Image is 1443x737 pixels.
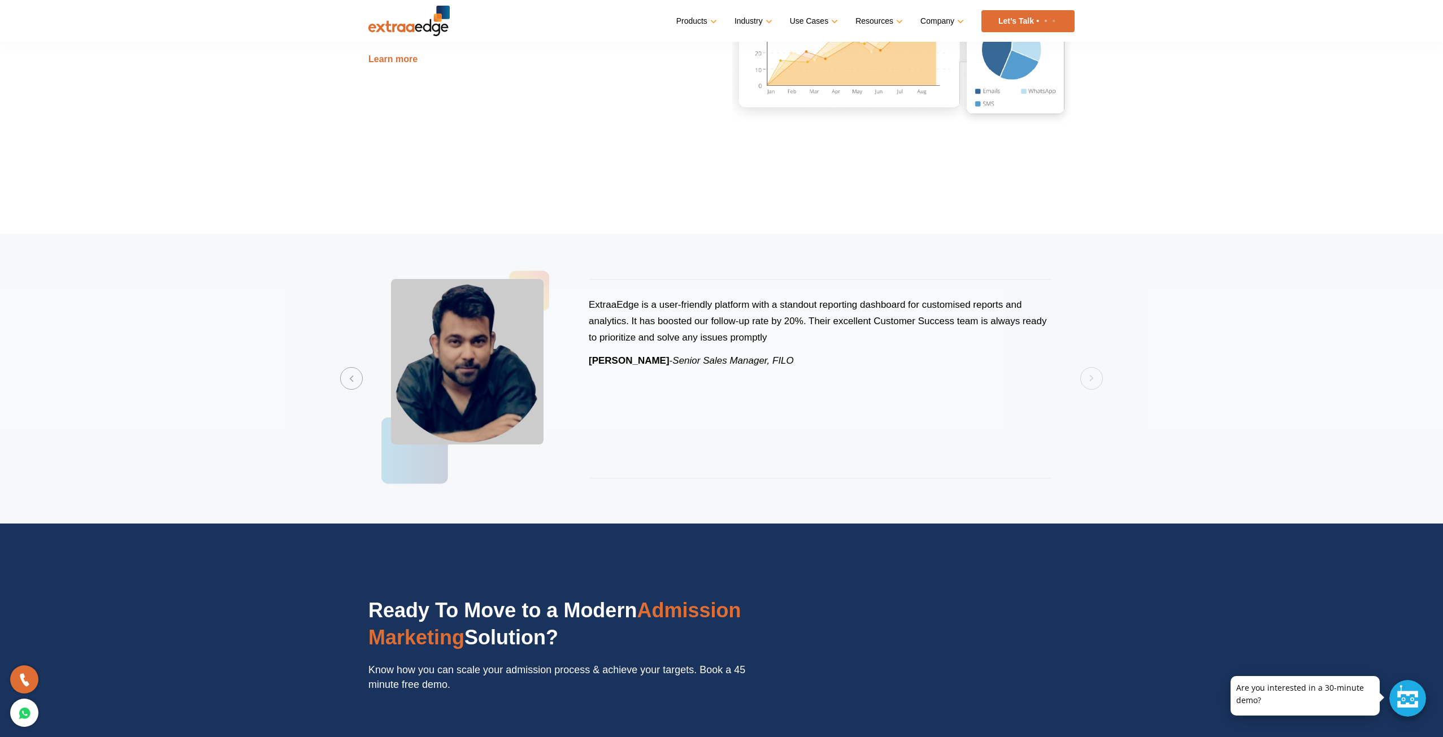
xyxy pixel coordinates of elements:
strong: [PERSON_NAME] [589,355,670,366]
h2: Ready To Move to a Modern Solution? [368,597,778,662]
i: Senior Sales Manager, FILO [672,355,794,366]
p: Know how you can scale your admission process & achieve your targets. Book a 45 minute free demo. [368,662,778,710]
a: Use Cases [790,13,836,29]
a: Industry [734,13,770,29]
a: Learn more [368,54,418,64]
a: Company [920,13,962,29]
div: Chat [1389,680,1426,717]
a: Resources [855,13,901,29]
a: Let’s Talk [981,10,1075,32]
a: Products [676,13,715,29]
span: ExtraaEdge is a user-friendly platform with a standout reporting dashboard for customised reports... [589,299,1046,343]
button: Previous [340,367,363,390]
p: - [589,352,1052,369]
